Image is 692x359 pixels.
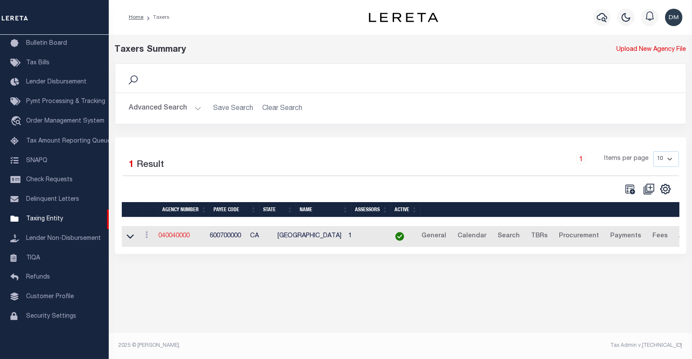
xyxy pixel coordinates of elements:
i: travel_explore [10,116,24,127]
a: Payments [607,229,645,243]
span: Security Settings [26,313,76,319]
label: Result [137,158,164,172]
span: Customer Profile [26,294,74,300]
span: Tax Amount Reporting Queue [26,138,111,144]
span: Check Requests [26,177,73,183]
th: Agency Number: activate to sort column ascending [159,202,210,217]
span: Delinquent Letters [26,196,79,203]
th: State: activate to sort column ascending [260,202,296,217]
span: Items per page [605,154,649,164]
div: 2025 © [PERSON_NAME]. [112,342,401,349]
a: Search [494,229,524,243]
img: check-icon-green.svg [395,232,404,241]
td: CA [247,226,274,247]
a: Procurement [555,229,603,243]
div: Taxers Summary [115,43,540,57]
li: Taxers [144,13,170,21]
span: Tax Bills [26,60,50,66]
span: Lender Non-Disbursement [26,236,101,242]
span: 1 [129,160,134,170]
a: 1 [576,154,586,164]
span: Order Management System [26,118,104,124]
span: TIQA [26,255,40,261]
div: Tax Admin v.[TECHNICAL_ID] [407,342,682,349]
td: 600700000 [207,226,247,247]
td: 1 [345,226,385,247]
img: logo-dark.svg [369,13,438,22]
a: TBRs [528,229,552,243]
span: Pymt Processing & Tracking [26,99,105,105]
a: Home [129,15,144,20]
a: Fees [649,229,672,243]
a: General [418,229,451,243]
span: Bulletin Board [26,40,67,47]
a: Upload New Agency File [617,45,686,55]
td: [GEOGRAPHIC_DATA] [274,226,345,247]
a: Calendar [454,229,491,243]
th: Assessors: activate to sort column ascending [351,202,391,217]
a: 040040000 [159,233,190,239]
th: Name: activate to sort column ascending [296,202,351,217]
span: Lender Disbursement [26,79,87,85]
img: svg+xml;base64,PHN2ZyB4bWxucz0iaHR0cDovL3d3dy53My5vcmcvMjAwMC9zdmciIHBvaW50ZXItZXZlbnRzPSJub25lIi... [665,9,682,26]
th: Payee Code: activate to sort column ascending [210,202,260,217]
span: SNAPQ [26,157,47,163]
span: Taxing Entity [26,216,63,222]
th: Active: activate to sort column ascending [391,202,421,217]
button: Advanced Search [129,100,201,117]
span: Refunds [26,274,50,280]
